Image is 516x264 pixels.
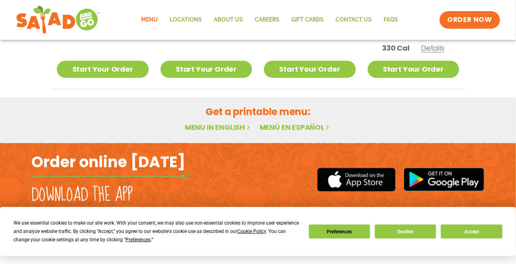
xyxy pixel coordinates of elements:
a: Locations [164,11,208,29]
button: Decline [375,225,436,239]
a: Contact Us [330,11,378,29]
a: Start Your Order [368,61,460,78]
h2: Order online [DATE] [31,153,185,172]
h2: Get a printable menu: [51,105,465,119]
span: Preferences [126,237,151,242]
a: FAQs [378,11,404,29]
a: ORDER NOW [440,11,500,29]
img: appstore [317,167,396,193]
a: GIFT CARDS [285,11,330,29]
a: About Us [208,11,249,29]
a: Start Your Order [264,61,356,78]
img: new-SAG-logo-768×292 [16,4,100,36]
a: Careers [249,11,285,29]
img: fork [31,174,190,179]
img: google_play [403,168,485,192]
span: ORDER NOW [448,15,492,25]
span: Details [421,43,444,53]
nav: Menu [135,11,404,29]
div: We use essential cookies to make our site work. With your consent, we may also use non-essential ... [14,219,299,244]
a: Start Your Order [57,61,149,78]
a: Menu [135,11,164,29]
a: Menú en español [260,123,331,133]
a: Start Your Order [161,61,252,78]
a: Menu in English [185,123,252,133]
h2: Download the app [31,184,133,207]
button: Preferences [309,225,370,239]
span: 330 Cal [382,43,410,54]
button: Accept [441,225,502,239]
span: Cookie Policy [237,229,266,234]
